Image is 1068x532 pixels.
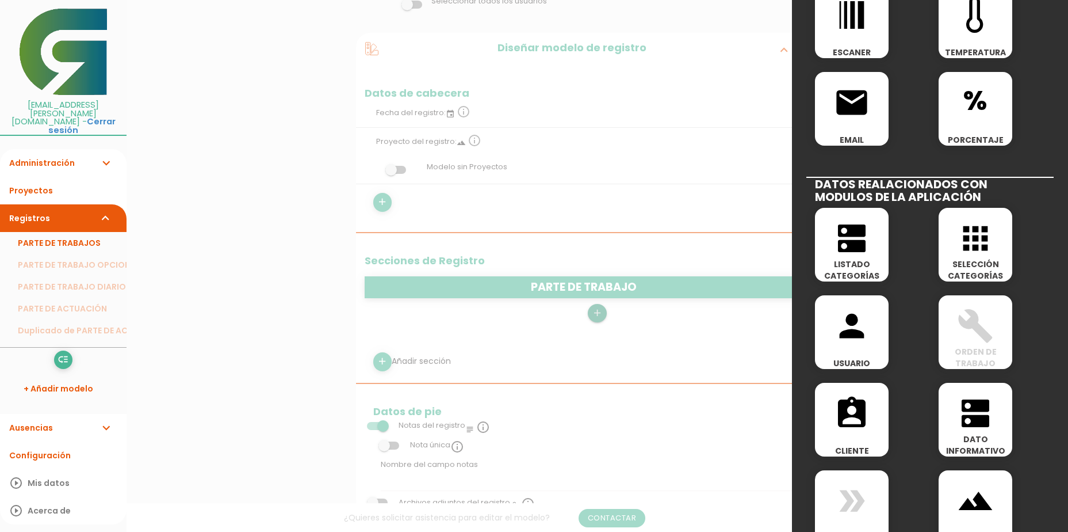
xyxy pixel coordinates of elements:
span: CLIENTE [815,445,889,457]
span: SELECCIÓN CATEGORÍAS [939,259,1012,282]
i: dns [957,395,994,432]
i: apps [957,220,994,257]
span: ORDEN DE TRABAJO [939,346,1012,369]
span: DATO INFORMATIVO [939,434,1012,457]
h2: DATOS REALACIONADOS CON MODULOS DE LA APLICACIÓN [806,177,1054,203]
i: person [833,307,870,344]
span: ESCANER [815,47,889,58]
span: % [939,72,1012,121]
span: TEMPERATURA [939,47,1012,58]
i: build [957,307,994,344]
i: dns [833,220,870,257]
i: email [833,84,870,121]
i: assignment_ind [833,395,870,432]
span: EMAIL [815,134,889,146]
span: LISTADO CATEGORÍAS [815,259,889,282]
span: PORCENTAJE [939,134,1012,146]
i: double_arrow [833,482,870,519]
i: landscape [957,482,994,519]
span: USUARIO [815,358,889,369]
